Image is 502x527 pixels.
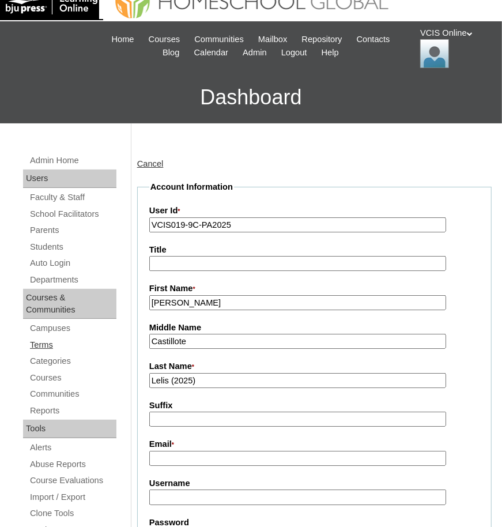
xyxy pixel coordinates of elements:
[143,33,186,46] a: Courses
[149,283,480,295] label: First Name
[149,244,480,256] label: Title
[357,33,390,46] span: Contacts
[29,223,116,238] a: Parents
[29,387,116,401] a: Communities
[194,46,228,59] span: Calendar
[29,473,116,488] a: Course Evaluations
[149,33,180,46] span: Courses
[302,33,342,46] span: Repository
[149,438,480,451] label: Email
[252,33,293,46] a: Mailbox
[29,490,116,505] a: Import / Export
[237,46,273,59] a: Admin
[420,39,449,68] img: VCIS Online Admin
[149,360,480,373] label: Last Name
[29,371,116,385] a: Courses
[149,181,234,193] legend: Account Information
[322,46,339,59] span: Help
[157,46,185,59] a: Blog
[149,400,480,412] label: Suffix
[105,33,139,46] a: Home
[316,46,345,59] a: Help
[29,321,116,336] a: Campuses
[23,420,116,438] div: Tools
[29,404,116,418] a: Reports
[137,159,164,168] a: Cancel
[194,33,244,46] span: Communities
[420,27,490,68] div: VCIS Online
[296,33,348,46] a: Repository
[149,477,480,490] label: Username
[188,33,250,46] a: Communities
[275,46,313,59] a: Logout
[149,205,480,217] label: User Id
[29,240,116,254] a: Students
[29,354,116,368] a: Categories
[29,457,116,472] a: Abuse Reports
[29,190,116,205] a: Faculty & Staff
[149,322,480,334] label: Middle Name
[163,46,179,59] span: Blog
[351,33,396,46] a: Contacts
[29,338,116,352] a: Terms
[29,153,116,168] a: Admin Home
[29,441,116,455] a: Alerts
[23,289,116,319] div: Courses & Communities
[29,207,116,221] a: School Facilitators
[29,506,116,521] a: Clone Tools
[188,46,234,59] a: Calendar
[23,170,116,188] div: Users
[243,46,267,59] span: Admin
[6,71,496,123] h3: Dashboard
[29,273,116,287] a: Departments
[29,256,116,270] a: Auto Login
[281,46,307,59] span: Logout
[111,33,134,46] span: Home
[258,33,288,46] span: Mailbox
